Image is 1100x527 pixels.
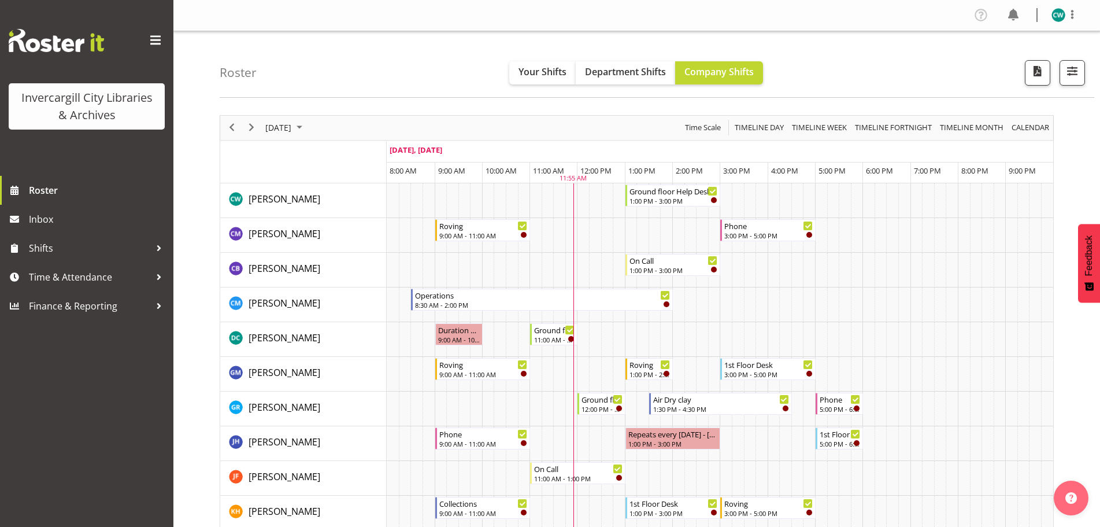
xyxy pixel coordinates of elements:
button: Feedback - Show survey [1078,224,1100,303]
div: 9:00 AM - 11:00 AM [439,439,528,448]
div: Jillian Hunter"s event - Phone Begin From Wednesday, October 1, 2025 at 9:00:00 AM GMT+13:00 Ends... [435,428,531,449]
div: Roving [724,497,813,509]
button: Filter Shifts [1060,60,1085,86]
div: Ground floor Help Desk [629,185,718,197]
span: 8:00 AM [390,165,417,176]
td: Gabriel McKay Smith resource [220,357,387,392]
div: Cindy Mulrooney"s event - Operations Begin From Wednesday, October 1, 2025 at 8:30:00 AM GMT+13:0... [411,289,673,311]
span: [PERSON_NAME] [249,227,320,240]
span: [PERSON_NAME] [249,193,320,205]
span: 11:00 AM [533,165,564,176]
div: October 1, 2025 [261,116,309,140]
a: [PERSON_NAME] [249,192,320,206]
span: [PERSON_NAME] [249,401,320,414]
span: [PERSON_NAME] [249,366,320,379]
div: Invercargill City Libraries & Archives [20,89,153,124]
div: Roving [439,220,528,231]
div: Kaela Harley"s event - Roving Begin From Wednesday, October 1, 2025 at 3:00:00 PM GMT+13:00 Ends ... [720,497,816,519]
span: [PERSON_NAME] [249,470,320,483]
img: catherine-wilson11657.jpg [1051,8,1065,22]
div: Phone [724,220,813,231]
div: Grace Roscoe-Squires"s event - Air Dry clay Begin From Wednesday, October 1, 2025 at 1:30:00 PM G... [649,393,792,415]
span: calendar [1010,120,1050,135]
div: Donald Cunningham"s event - Ground floor Help Desk Begin From Wednesday, October 1, 2025 at 11:00... [530,323,577,345]
h4: Roster [220,66,257,79]
td: Grace Roscoe-Squires resource [220,392,387,426]
div: Grace Roscoe-Squires"s event - Ground floor Help Desk Begin From Wednesday, October 1, 2025 at 12... [577,393,625,415]
span: 9:00 AM [438,165,465,176]
span: 3:00 PM [723,165,750,176]
span: Company Shifts [684,65,754,78]
span: Finance & Reporting [29,297,150,315]
td: Chris Broad resource [220,253,387,288]
span: Inbox [29,211,168,228]
div: Roving [629,359,670,370]
div: 1:30 PM - 4:30 PM [653,404,789,414]
button: Timeline Week [790,120,849,135]
span: [PERSON_NAME] [249,262,320,275]
span: Time Scale [684,120,722,135]
td: Catherine Wilson resource [220,183,387,218]
span: Time & Attendance [29,268,150,286]
div: 1st Floor Desk [724,359,813,370]
div: Repeats every [DATE] - [PERSON_NAME] [628,428,718,440]
div: Jillian Hunter"s event - Repeats every wednesday - Jillian Hunter Begin From Wednesday, October 1... [625,428,721,449]
img: Rosterit website logo [9,29,104,52]
span: Your Shifts [518,65,566,78]
span: Shifts [29,239,150,257]
span: [PERSON_NAME] [249,331,320,344]
a: [PERSON_NAME] [249,470,320,484]
div: Ground floor Help Desk [582,393,622,405]
div: 1:00 PM - 3:00 PM [629,266,718,275]
div: Duration 1 hours - [PERSON_NAME] [438,324,480,336]
a: [PERSON_NAME] [249,261,320,275]
a: [PERSON_NAME] [249,296,320,310]
button: Department Shifts [576,61,675,84]
div: 8:30 AM - 2:00 PM [415,300,670,309]
span: [DATE], [DATE] [390,145,442,155]
div: 3:00 PM - 5:00 PM [724,231,813,240]
div: Grace Roscoe-Squires"s event - Phone Begin From Wednesday, October 1, 2025 at 5:00:00 PM GMT+13:0... [816,393,863,415]
td: Chamique Mamolo resource [220,218,387,253]
a: [PERSON_NAME] [249,366,320,379]
div: 1:00 PM - 3:00 PM [629,196,718,205]
div: Air Dry clay [653,393,789,405]
div: 11:00 AM - 1:00 PM [534,474,623,483]
button: Timeline Month [938,120,1006,135]
div: next period [242,116,261,140]
div: Kaela Harley"s event - 1st Floor Desk Begin From Wednesday, October 1, 2025 at 1:00:00 PM GMT+13:... [625,497,721,519]
div: 1:00 PM - 3:00 PM [629,508,718,518]
span: [PERSON_NAME] [249,505,320,518]
div: 3:00 PM - 5:00 PM [724,370,813,379]
span: 12:00 PM [580,165,612,176]
span: 7:00 PM [914,165,941,176]
div: 5:00 PM - 6:00 PM [820,404,860,414]
div: previous period [222,116,242,140]
div: 1st Floor Desk [820,428,860,440]
div: Joanne Forbes"s event - On Call Begin From Wednesday, October 1, 2025 at 11:00:00 AM GMT+13:00 En... [530,462,625,484]
div: Ground floor Help Desk [534,324,575,336]
div: 11:55 AM [560,174,587,183]
div: Chris Broad"s event - On Call Begin From Wednesday, October 1, 2025 at 1:00:00 PM GMT+13:00 Ends ... [625,254,721,276]
span: Timeline Week [791,120,848,135]
button: Time Scale [683,120,723,135]
span: Timeline Month [939,120,1005,135]
div: Phone [439,428,528,440]
span: 4:00 PM [771,165,798,176]
div: Chamique Mamolo"s event - Roving Begin From Wednesday, October 1, 2025 at 9:00:00 AM GMT+13:00 En... [435,219,531,241]
div: On Call [629,255,718,266]
div: 11:00 AM - 12:00 PM [534,335,575,344]
td: Cindy Mulrooney resource [220,288,387,322]
button: Previous [224,120,240,135]
a: [PERSON_NAME] [249,504,320,518]
div: Kaela Harley"s event - Collections Begin From Wednesday, October 1, 2025 at 9:00:00 AM GMT+13:00 ... [435,497,531,519]
span: Roster [29,182,168,199]
div: 9:00 AM - 10:00 AM [438,335,480,344]
span: 1:00 PM [628,165,655,176]
span: 5:00 PM [818,165,846,176]
div: Chamique Mamolo"s event - Phone Begin From Wednesday, October 1, 2025 at 3:00:00 PM GMT+13:00 End... [720,219,816,241]
div: Gabriel McKay Smith"s event - Roving Begin From Wednesday, October 1, 2025 at 9:00:00 AM GMT+13:0... [435,358,531,380]
button: Fortnight [853,120,934,135]
div: 1:00 PM - 2:00 PM [629,370,670,379]
button: Next [244,120,260,135]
